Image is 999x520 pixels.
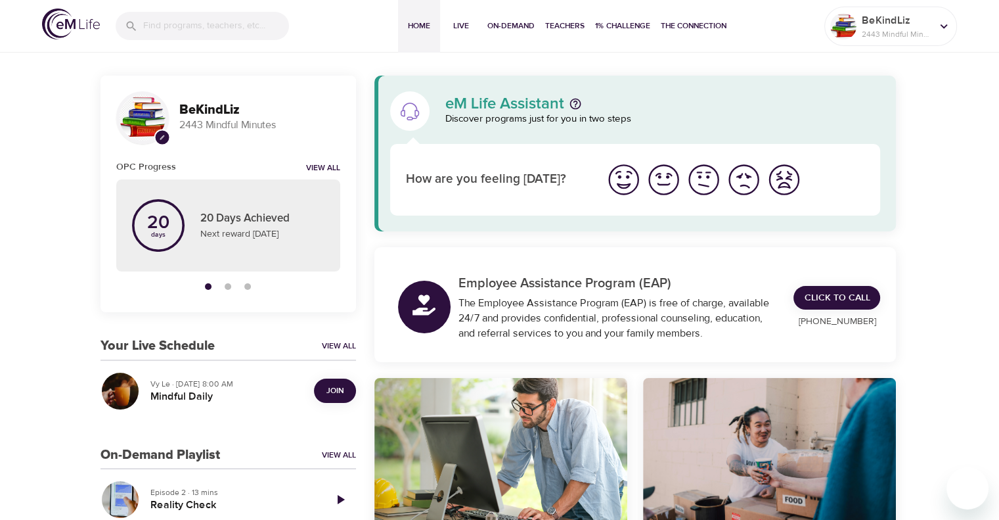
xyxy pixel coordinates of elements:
[804,290,870,306] span: Click to Call
[445,19,477,33] span: Live
[314,379,356,403] button: Join
[862,12,931,28] p: BeKindLiz
[946,467,988,509] iframe: Button to launch messaging window
[764,160,804,200] button: I'm feeling worst
[445,112,881,127] p: Discover programs just for you in two steps
[793,286,880,310] a: Click to Call
[545,19,585,33] span: Teachers
[120,95,166,141] img: Remy Sharp
[150,486,314,498] p: Episode 2 · 13 mins
[403,19,435,33] span: Home
[100,339,215,354] h3: Your Live Schedule
[306,163,340,174] a: View all notifications
[686,162,722,198] img: ok
[147,214,169,232] p: 20
[322,341,356,352] a: View All
[646,162,682,198] img: good
[724,160,764,200] button: I'm feeling bad
[684,160,724,200] button: I'm feeling ok
[326,384,344,398] span: Join
[150,390,303,404] h5: Mindful Daily
[604,160,644,200] button: I'm feeling great
[143,12,289,40] input: Find programs, teachers, etc...
[100,480,140,519] button: Reality Check
[487,19,535,33] span: On-Demand
[100,448,220,463] h3: On-Demand Playlist
[179,103,340,118] h3: BeKindLiz
[661,19,726,33] span: The Connection
[324,484,356,515] a: Play Episode
[595,19,650,33] span: 1% Challenge
[606,162,642,198] img: great
[150,378,303,390] p: Vy Le · [DATE] 8:00 AM
[406,170,588,189] p: How are you feeling [DATE]?
[179,118,340,133] p: 2443 Mindful Minutes
[862,28,931,40] p: 2443 Mindful Minutes
[830,13,856,39] img: Remy Sharp
[399,101,420,122] img: eM Life Assistant
[445,96,564,112] p: eM Life Assistant
[458,296,778,341] div: The Employee Assistance Program (EAP) is free of charge, available 24/7 and provides confidential...
[147,232,169,237] p: days
[150,498,314,512] h5: Reality Check
[766,162,802,198] img: worst
[644,160,684,200] button: I'm feeling good
[200,227,324,241] p: Next reward [DATE]
[793,315,880,329] p: [PHONE_NUMBER]
[458,273,778,293] p: Employee Assistance Program (EAP)
[200,210,324,227] p: 20 Days Achieved
[42,9,100,39] img: logo
[116,160,176,174] h6: OPC Progress
[726,162,762,198] img: bad
[322,450,356,461] a: View All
